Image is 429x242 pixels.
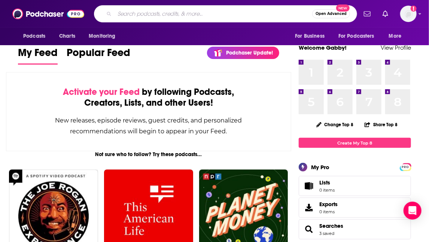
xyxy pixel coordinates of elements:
div: Search podcasts, credits, & more... [94,5,357,22]
span: For Business [295,31,325,41]
span: Exports [319,201,338,208]
button: Show profile menu [400,6,417,22]
a: 3 saved [319,231,334,236]
span: Lists [319,179,335,186]
a: Popular Feed [67,46,130,65]
span: Lists [319,179,330,186]
a: Show notifications dropdown [380,7,391,20]
span: Monitoring [89,31,115,41]
span: Exports [301,202,316,213]
span: Open Advanced [316,12,347,16]
span: Lists [301,181,316,191]
span: For Podcasters [338,31,374,41]
a: Charts [54,29,80,43]
span: Activate your Feed [63,86,140,97]
div: New releases, episode reviews, guest credits, and personalized recommendations will begin to appe... [44,115,253,137]
div: Not sure who to follow? Try these podcasts... [6,151,291,158]
a: Searches [319,223,343,229]
button: open menu [290,29,334,43]
a: Create My Top 8 [299,138,411,148]
a: View Profile [381,44,411,51]
button: Change Top 8 [312,120,358,129]
svg: Add a profile image [411,6,417,12]
div: Open Intercom Messenger [404,202,422,220]
a: My Feed [18,46,58,65]
button: open menu [18,29,55,43]
div: My Pro [311,164,329,171]
a: Welcome Gabby! [299,44,347,51]
span: PRO [401,164,410,170]
a: Searches [301,224,316,235]
span: 0 items [319,187,335,193]
a: PRO [401,164,410,170]
button: open menu [384,29,411,43]
a: Exports [299,198,411,218]
span: New [336,4,350,12]
div: by following Podcasts, Creators, Lists, and other Users! [44,87,253,108]
span: Podcasts [23,31,45,41]
p: Podchaser Update! [226,50,273,56]
button: Share Top 8 [364,117,398,132]
button: open menu [334,29,385,43]
span: More [389,31,402,41]
img: User Profile [400,6,417,22]
span: My Feed [18,46,58,63]
button: open menu [83,29,125,43]
img: Podchaser - Follow, Share and Rate Podcasts [12,7,84,21]
a: Show notifications dropdown [361,7,374,20]
span: Popular Feed [67,46,130,63]
span: 0 items [319,209,338,214]
a: Lists [299,176,411,196]
input: Search podcasts, credits, & more... [115,8,312,20]
button: Open AdvancedNew [312,9,350,18]
span: Charts [59,31,75,41]
span: Searches [299,219,411,239]
span: Logged in as gabbyhihellopr [400,6,417,22]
